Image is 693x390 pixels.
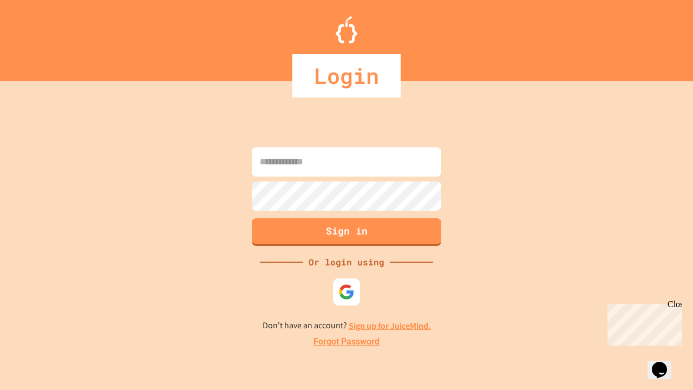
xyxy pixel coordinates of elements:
div: Or login using [303,256,390,269]
a: Forgot Password [313,335,380,348]
a: Sign up for JuiceMind. [349,320,431,331]
div: Login [292,54,401,97]
img: google-icon.svg [338,284,355,300]
iframe: chat widget [648,347,682,379]
img: Logo.svg [336,16,357,43]
div: Chat with us now!Close [4,4,75,69]
iframe: chat widget [603,300,682,346]
button: Sign in [252,218,441,246]
p: Don't have an account? [263,319,431,333]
